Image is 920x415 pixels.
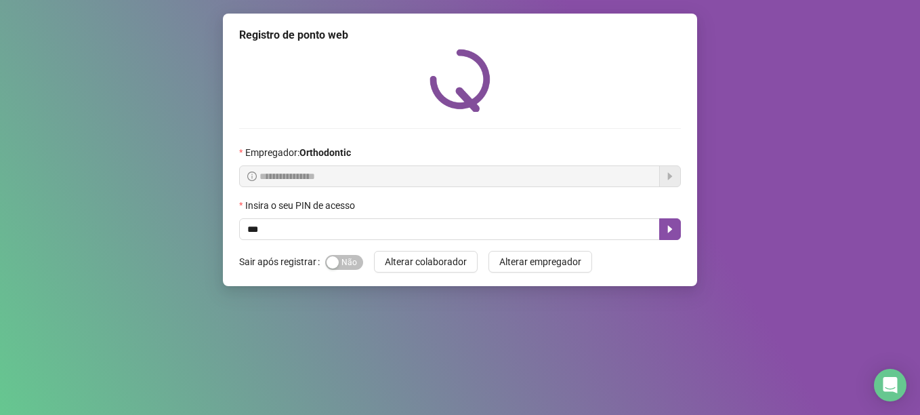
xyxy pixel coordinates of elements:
label: Insira o seu PIN de acesso [239,198,364,213]
span: Alterar empregador [499,254,581,269]
div: Open Intercom Messenger [874,369,906,401]
span: caret-right [665,224,675,235]
strong: Orthodontic [299,147,351,158]
span: info-circle [247,172,257,181]
img: QRPoint [430,49,490,112]
button: Alterar empregador [488,251,592,273]
div: Registro de ponto web [239,27,681,43]
span: Alterar colaborador [385,254,467,269]
span: Empregador : [245,145,351,160]
button: Alterar colaborador [374,251,478,273]
label: Sair após registrar [239,251,325,273]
